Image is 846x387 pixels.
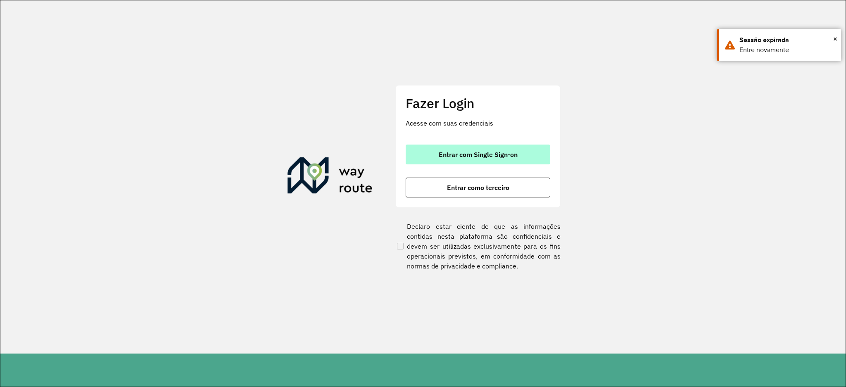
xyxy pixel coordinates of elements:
div: Sessão expirada [739,35,835,45]
span: × [833,33,837,45]
h2: Fazer Login [406,95,550,111]
p: Acesse com suas credenciais [406,118,550,128]
button: button [406,145,550,164]
span: Entrar com Single Sign-on [439,151,518,158]
img: Roteirizador AmbevTech [288,157,373,197]
button: Close [833,33,837,45]
button: button [406,178,550,197]
label: Declaro estar ciente de que as informações contidas nesta plataforma são confidenciais e devem se... [395,221,561,271]
span: Entrar como terceiro [447,184,509,191]
div: Entre novamente [739,45,835,55]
